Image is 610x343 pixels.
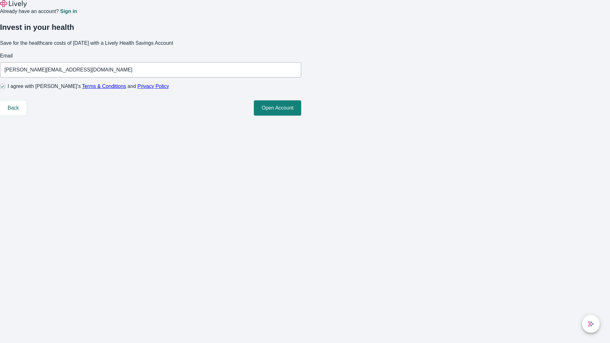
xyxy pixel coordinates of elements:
svg: Lively AI Assistant [588,321,594,327]
a: Sign in [60,9,77,14]
a: Terms & Conditions [82,84,126,89]
button: Open Account [254,100,301,116]
a: Privacy Policy [138,84,169,89]
span: I agree with [PERSON_NAME]’s and [8,83,169,90]
button: chat [582,315,600,333]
